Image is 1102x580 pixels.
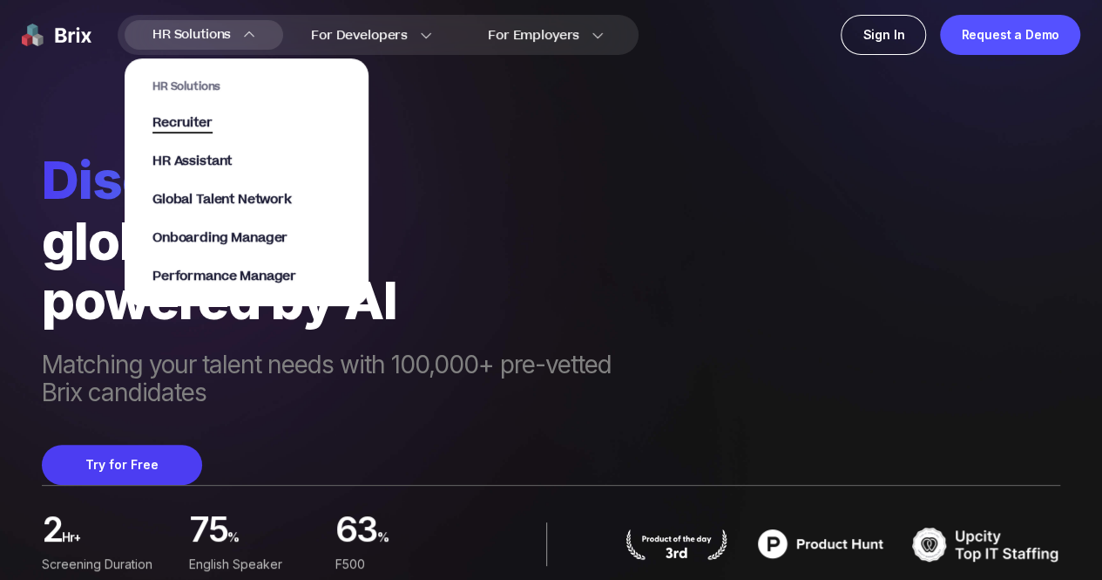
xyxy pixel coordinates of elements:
[152,113,213,133] span: Recruiter
[152,153,341,170] a: HR Assistant
[189,555,322,574] div: English Speaker
[62,523,174,561] span: hr+
[311,26,408,44] span: For Developers
[152,152,232,170] span: HR Assistant
[42,211,645,270] div: globally
[152,229,341,247] a: Onboarding Manager
[42,514,62,551] span: 2
[152,21,231,49] span: HR Solutions
[645,131,1060,465] img: ai generate
[152,229,287,247] span: Onboarding Manager
[940,15,1080,55] a: Request a Demo
[335,555,469,574] div: F500
[42,351,645,410] span: Matching your talent needs with 100,000+ pre-vetted Brix candidates
[152,190,292,208] span: Global Talent Network
[42,148,645,211] span: Discover
[335,514,377,551] span: 63
[152,268,341,285] a: Performance Manager
[377,523,469,561] span: %
[841,15,926,55] a: Sign In
[152,191,341,208] a: Global Talent Network
[42,445,202,485] button: Try for Free
[624,529,729,560] img: product hunt badge
[152,114,341,132] a: Recruiter
[227,523,321,561] span: %
[488,26,579,44] span: For Employers
[152,79,341,93] span: HR Solutions
[189,514,228,551] span: 75
[912,522,1060,566] img: TOP IT STAFFING
[42,270,645,330] div: powered by AI
[42,555,175,574] div: Screening duration
[747,522,895,566] img: product hunt badge
[152,267,296,285] span: Performance Manager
